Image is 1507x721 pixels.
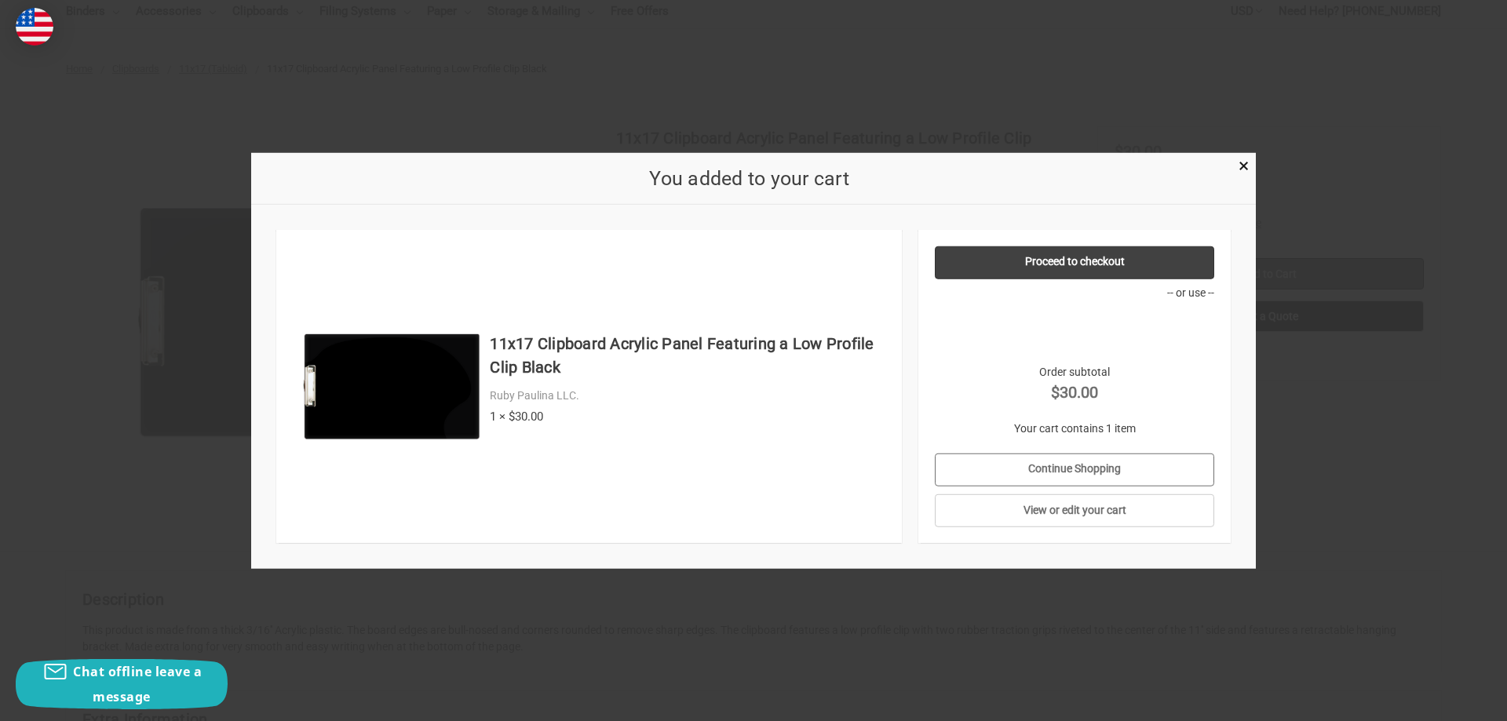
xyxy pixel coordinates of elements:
[935,453,1215,486] a: Continue Shopping
[935,363,1215,403] div: Order subtotal
[935,284,1215,300] p: -- or use --
[935,380,1215,403] strong: $30.00
[1377,679,1507,721] iframe: Google Customer Reviews
[73,663,202,705] span: Chat offline leave a message
[276,163,1223,193] h2: You added to your cart
[301,296,482,477] img: 11x17 Clipboard Acrylic Panel Featuring a Low Profile Clip Black
[935,246,1215,279] a: Proceed to checkout
[16,8,53,46] img: duty and tax information for United States
[490,407,885,425] div: 1 × $30.00
[1239,155,1249,177] span: ×
[1235,156,1252,173] a: Close
[490,388,885,404] div: Ruby Paulina LLC.
[16,659,228,709] button: Chat offline leave a message
[490,332,885,379] h4: 11x17 Clipboard Acrylic Panel Featuring a Low Profile Clip Black
[935,420,1215,436] p: Your cart contains 1 item
[935,494,1215,527] a: View or edit your cart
